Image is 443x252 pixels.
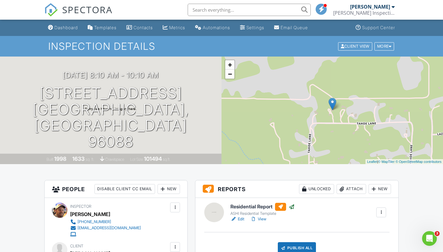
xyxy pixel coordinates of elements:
a: [EMAIL_ADDRESS][DOMAIN_NAME] [70,225,141,231]
a: Email Queue [272,22,310,33]
h3: [DATE] 8:10 am - 10:10 am [63,71,159,79]
h6: Residential Report [230,203,295,211]
div: Templates [94,25,117,30]
img: The Best Home Inspection Software - Spectora [44,3,58,17]
h3: People [45,180,187,198]
a: View [250,216,266,222]
a: Zoom in [225,60,234,69]
a: SPECTORA [44,8,113,21]
span: Client [70,244,83,248]
div: [PERSON_NAME] [70,210,110,219]
a: Dashboard [46,22,80,33]
div: Metrics [169,25,185,30]
div: [PERSON_NAME] [350,4,390,10]
input: Search everything... [188,4,311,16]
div: | [365,159,443,164]
div: ASHI Residential Template [230,211,295,216]
a: Support Center [353,22,397,33]
a: Metrics [160,22,188,33]
a: Edit [230,216,244,222]
div: Client View [338,42,372,50]
span: Inspector [70,204,91,209]
a: Settings [237,22,267,33]
a: [PHONE_NUMBER] [70,219,141,225]
a: Residential Report ASHI Residential Template [230,203,295,216]
a: Leaflet [367,160,377,163]
span: SPECTORA [62,3,113,16]
div: More [374,42,394,50]
div: [PHONE_NUMBER] [78,219,111,224]
span: sq. ft. [86,157,94,162]
div: Disable Client CC Email [94,184,155,194]
div: [EMAIL_ADDRESS][DOMAIN_NAME] [78,226,141,230]
a: Client View [337,44,374,48]
div: 1998 [54,156,66,162]
div: Settings [246,25,264,30]
div: Automations [203,25,230,30]
div: Contacts [134,25,153,30]
div: Attach [337,184,366,194]
div: New [158,184,180,194]
span: Lot Size [130,157,143,162]
a: © MapTiler [378,160,395,163]
div: New [369,184,391,194]
h3: Reports [195,180,398,198]
span: crawlspace [105,157,124,162]
h1: [STREET_ADDRESS] [GEOGRAPHIC_DATA], [GEOGRAPHIC_DATA] 96088 [10,85,212,150]
span: sq.ft. [163,157,170,162]
a: Templates [85,22,119,33]
a: Automations (Basic) [193,22,233,33]
span: Built [46,157,53,162]
div: Email Queue [281,25,308,30]
span: 3 [435,231,440,236]
a: © OpenStreetMap contributors [396,160,441,163]
a: Zoom out [225,69,234,79]
iframe: Intercom live chat [422,231,437,246]
div: Quigley Inspection Services [333,10,395,16]
div: Support Center [362,25,395,30]
div: Dashboard [54,25,78,30]
div: 101494 [144,156,162,162]
a: Contacts [124,22,155,33]
div: 1633 [72,156,85,162]
h1: Inspection Details [48,41,395,52]
div: Unlocked [299,184,334,194]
